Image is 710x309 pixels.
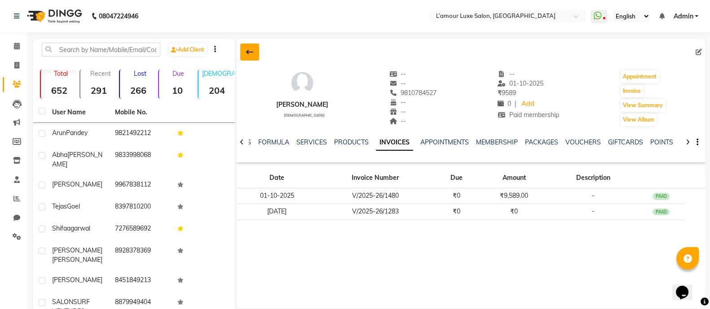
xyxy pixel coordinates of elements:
[110,196,172,218] td: 8397810200
[80,85,117,96] strong: 291
[67,224,90,232] span: agarwal
[498,70,515,78] span: --
[498,111,559,119] span: Paid membership
[276,100,328,109] div: [PERSON_NAME]
[520,98,536,110] a: Add
[565,138,601,146] a: VOUCHERS
[548,168,638,188] th: Description
[389,79,406,87] span: --
[110,123,172,145] td: 9821492212
[389,98,406,106] span: --
[47,102,110,123] th: User Name
[66,129,88,137] span: Pandey
[237,188,317,204] td: 01-10-2025
[592,191,595,200] span: -
[653,193,670,200] div: PAID
[498,79,543,87] span: 01-10-2025
[237,168,317,188] th: Date
[110,145,172,174] td: 9833998068
[434,204,480,219] td: ₹0
[389,117,406,125] span: --
[110,174,172,196] td: 9967838112
[67,202,80,210] span: Goel
[120,85,157,96] strong: 266
[498,100,511,108] span: 0
[42,43,160,57] input: Search by Name/Mobile/Email/Code
[23,4,84,29] img: logo
[673,12,693,21] span: Admin
[258,138,289,146] a: FORMULA
[240,44,259,61] div: Back to Client
[317,188,434,204] td: V/2025-26/1480
[480,204,548,219] td: ₹0
[110,240,172,270] td: 8928378369
[608,138,643,146] a: GIFTCARDS
[52,151,67,159] span: Abha
[202,70,235,78] p: [DEMOGRAPHIC_DATA]
[44,70,78,78] p: Total
[161,70,196,78] p: Due
[52,180,102,188] span: [PERSON_NAME]
[99,4,138,29] b: 08047224946
[41,85,78,96] strong: 652
[653,209,670,216] div: PAID
[498,89,502,97] span: ₹
[84,70,117,78] p: Recent
[525,138,558,146] a: PACKAGES
[52,246,102,254] span: [PERSON_NAME]
[389,108,406,116] span: --
[159,85,196,96] strong: 10
[434,188,480,204] td: ₹0
[52,276,102,284] span: [PERSON_NAME]
[389,89,437,97] span: 9810784527
[52,151,102,168] span: [PERSON_NAME]
[110,270,172,292] td: 8451849213
[110,102,172,123] th: Mobile No.
[476,138,518,146] a: MEMBERSHIP
[480,188,548,204] td: ₹9,589.00
[592,207,595,215] span: -
[621,99,665,112] button: View Summary
[672,273,701,300] iframe: chat widget
[434,168,480,188] th: Due
[110,218,172,240] td: 7276589692
[420,138,469,146] a: APPOINTMENTS
[237,204,317,219] td: [DATE]
[650,138,673,146] a: POINTS
[317,204,434,219] td: V/2025-26/1283
[52,129,66,137] span: Arun
[289,70,316,96] img: avatar
[296,138,327,146] a: SERVICES
[621,85,643,97] button: Invoice
[515,99,516,109] span: |
[376,135,413,151] a: INVOICES
[52,256,102,264] span: [PERSON_NAME]
[334,138,369,146] a: PRODUCTS
[317,168,434,188] th: Invoice Number
[283,113,324,118] span: [DEMOGRAPHIC_DATA]
[621,113,657,126] button: View Album
[389,70,406,78] span: --
[621,70,659,83] button: Appointment
[480,168,548,188] th: Amount
[52,224,67,232] span: shifa
[198,85,235,96] strong: 204
[52,202,67,210] span: Tejas
[169,44,207,56] a: Add Client
[123,70,157,78] p: Lost
[498,89,516,97] span: 9589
